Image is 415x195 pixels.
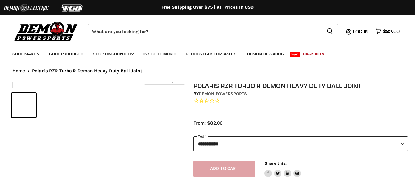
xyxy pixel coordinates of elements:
[88,24,322,38] input: Search
[181,48,241,60] a: Request Custom Axles
[264,161,301,177] aside: Share this:
[193,98,408,104] span: Rated 0.0 out of 5 stars 0 reviews
[199,91,247,96] a: Demon Powersports
[353,28,369,35] span: Log in
[383,28,400,34] span: $82.00
[298,48,329,60] a: Race Kits
[12,93,36,117] button: IMAGE thumbnail
[44,48,87,60] a: Shop Product
[322,24,338,38] button: Search
[193,82,408,90] h1: Polaris RZR Turbo R Demon Heavy Duty Ball Joint
[88,48,138,60] a: Shop Discounted
[372,27,403,36] a: $82.00
[193,120,222,126] span: From: $82.00
[264,161,287,166] span: Share this:
[12,20,80,42] img: Demon Powersports
[32,68,142,74] span: Polaris RZR Turbo R Demon Heavy Duty Ball Joint
[3,2,49,14] img: Demon Electric Logo 2
[49,2,96,14] img: TGB Logo 2
[8,48,43,60] a: Shop Make
[147,78,181,83] span: Click to expand
[12,68,25,74] a: Home
[193,91,408,97] div: by
[139,48,180,60] a: Inside Demon
[38,93,62,117] button: IMAGE thumbnail
[290,52,300,57] span: New!
[243,48,288,60] a: Demon Rewards
[193,136,408,151] select: year
[350,29,372,34] a: Log in
[88,24,338,38] form: Product
[8,45,398,60] ul: Main menu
